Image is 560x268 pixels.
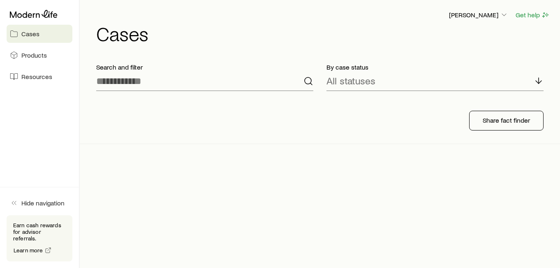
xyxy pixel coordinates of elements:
[13,222,66,242] p: Earn cash rewards for advisor referrals.
[96,63,313,71] p: Search and filter
[515,10,550,20] button: Get help
[449,11,508,19] p: [PERSON_NAME]
[449,10,509,20] button: [PERSON_NAME]
[14,247,43,253] span: Learn more
[96,23,550,43] h1: Cases
[7,46,72,64] a: Products
[21,30,39,38] span: Cases
[7,25,72,43] a: Cases
[469,111,544,131] button: Share fact finder
[7,194,72,212] button: Hide navigation
[7,68,72,86] a: Resources
[483,116,530,124] p: Share fact finder
[21,51,47,59] span: Products
[21,199,65,207] span: Hide navigation
[326,63,544,71] p: By case status
[21,72,52,81] span: Resources
[7,215,72,261] div: Earn cash rewards for advisor referrals.Learn more
[326,75,375,86] p: All statuses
